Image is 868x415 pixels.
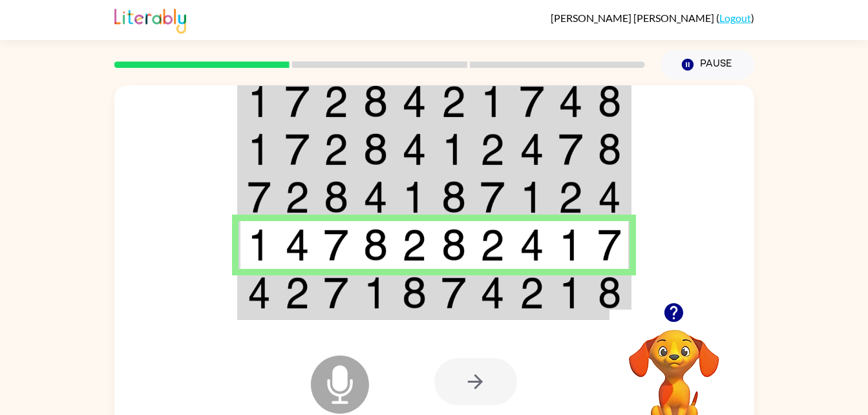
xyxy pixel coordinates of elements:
[285,133,310,165] img: 7
[363,133,388,165] img: 8
[480,85,505,118] img: 1
[558,229,583,261] img: 1
[480,181,505,213] img: 7
[598,133,621,165] img: 8
[402,277,427,309] img: 8
[248,229,271,261] img: 1
[248,181,271,213] img: 7
[551,12,716,24] span: [PERSON_NAME] [PERSON_NAME]
[363,85,388,118] img: 8
[363,277,388,309] img: 1
[248,133,271,165] img: 1
[551,12,754,24] div: ( )
[558,133,583,165] img: 7
[480,277,505,309] img: 4
[402,229,427,261] img: 2
[598,85,621,118] img: 8
[324,85,348,118] img: 2
[598,229,621,261] img: 7
[558,85,583,118] img: 4
[441,85,466,118] img: 2
[324,229,348,261] img: 7
[441,181,466,213] img: 8
[402,181,427,213] img: 1
[363,181,388,213] img: 4
[324,133,348,165] img: 2
[402,85,427,118] img: 4
[558,181,583,213] img: 2
[558,277,583,309] img: 1
[520,133,544,165] img: 4
[248,85,271,118] img: 1
[402,133,427,165] img: 4
[324,181,348,213] img: 8
[520,229,544,261] img: 4
[441,277,466,309] img: 7
[719,12,751,24] a: Logout
[324,277,348,309] img: 7
[285,85,310,118] img: 7
[598,181,621,213] img: 4
[520,277,544,309] img: 2
[441,133,466,165] img: 1
[520,181,544,213] img: 1
[248,277,271,309] img: 4
[480,133,505,165] img: 2
[285,277,310,309] img: 2
[520,85,544,118] img: 7
[661,50,754,80] button: Pause
[285,229,310,261] img: 4
[285,181,310,213] img: 2
[598,277,621,309] img: 8
[441,229,466,261] img: 8
[114,5,186,34] img: Literably
[480,229,505,261] img: 2
[363,229,388,261] img: 8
